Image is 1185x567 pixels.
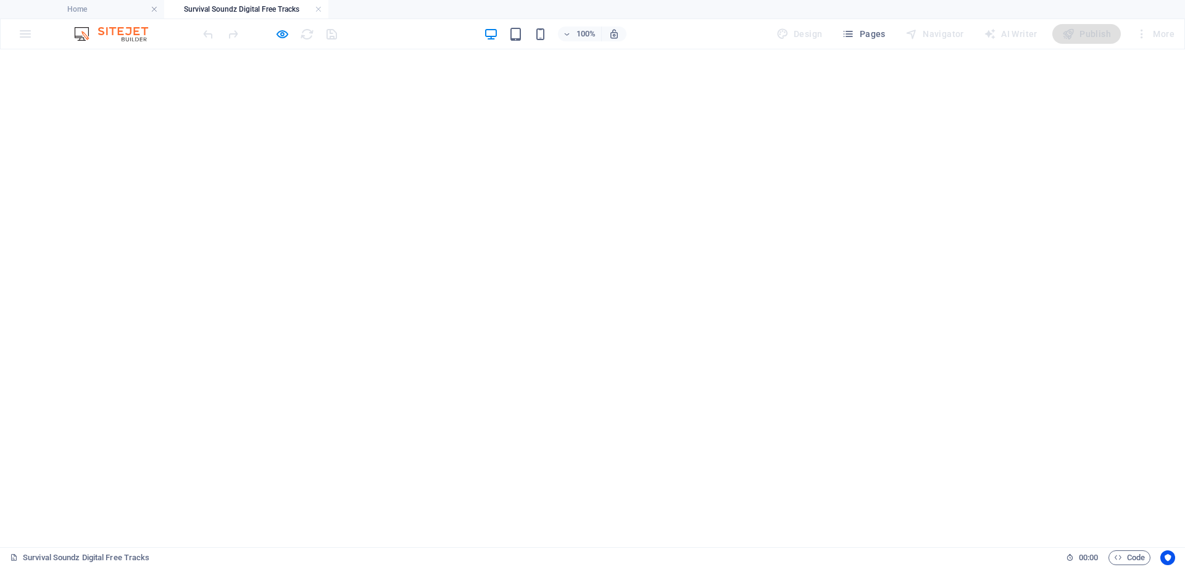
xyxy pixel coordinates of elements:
[164,2,328,16] h4: Survival Soundz Digital Free Tracks
[771,24,828,44] div: Design (Ctrl+Alt+Y)
[1066,550,1099,565] h6: Session time
[1114,550,1145,565] span: Code
[576,27,596,41] h6: 100%
[10,550,149,565] a: Click to cancel selection. Double-click to open Pages
[837,24,890,44] button: Pages
[842,28,885,40] span: Pages
[609,28,620,39] i: On resize automatically adjust zoom level to fit chosen device.
[71,27,164,41] img: Editor Logo
[558,27,602,41] button: 100%
[1108,550,1150,565] button: Code
[1160,550,1175,565] button: Usercentrics
[1087,553,1089,562] span: :
[1079,550,1098,565] span: 00 00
